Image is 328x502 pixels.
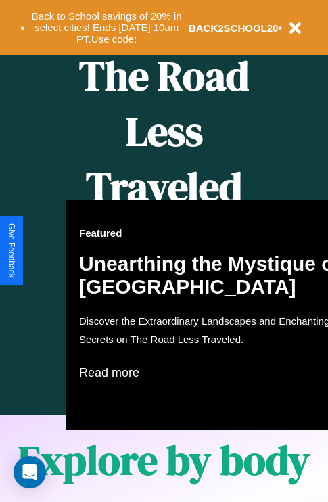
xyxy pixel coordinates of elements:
h1: The Road Less Traveled [66,48,262,215]
b: BACK2SCHOOL20 [189,22,279,34]
button: Back to School savings of 20% in select cities! Ends [DATE] 10am PT.Use code: [25,7,189,49]
div: Give Feedback [7,223,16,278]
div: Open Intercom Messenger [14,456,46,488]
h1: Explore by body [18,432,310,488]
